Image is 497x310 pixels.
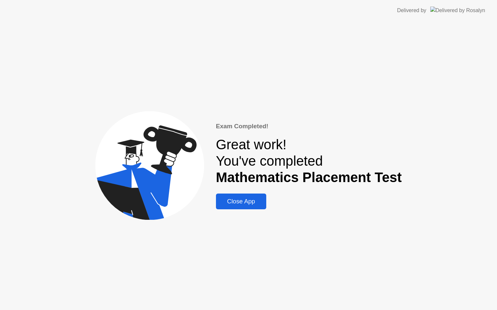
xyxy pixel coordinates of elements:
div: Great work! You've completed [216,136,402,186]
b: Mathematics Placement Test [216,170,402,185]
div: Exam Completed! [216,122,402,131]
img: Delivered by Rosalyn [430,7,485,14]
div: Close App [218,198,264,205]
button: Close App [216,194,266,209]
div: Delivered by [397,7,426,14]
